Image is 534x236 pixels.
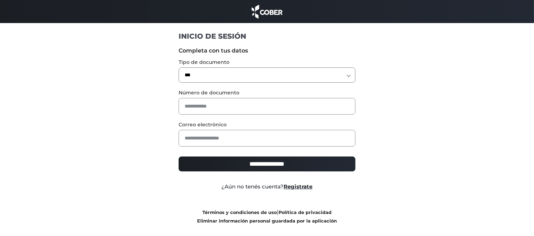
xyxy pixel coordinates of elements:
[197,218,337,224] a: Eliminar información personal guardada por la aplicación
[179,121,355,128] label: Correo electrónico
[250,4,285,20] img: cober_marca.png
[173,183,361,191] div: ¿Aún no tenés cuenta?
[179,59,355,66] label: Tipo de documento
[179,89,355,97] label: Número de documento
[284,183,313,190] a: Registrate
[179,32,355,41] h1: INICIO DE SESIÓN
[173,208,361,225] div: |
[179,46,355,55] label: Completa con tus datos
[279,210,332,215] a: Política de privacidad
[202,210,277,215] a: Términos y condiciones de uso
